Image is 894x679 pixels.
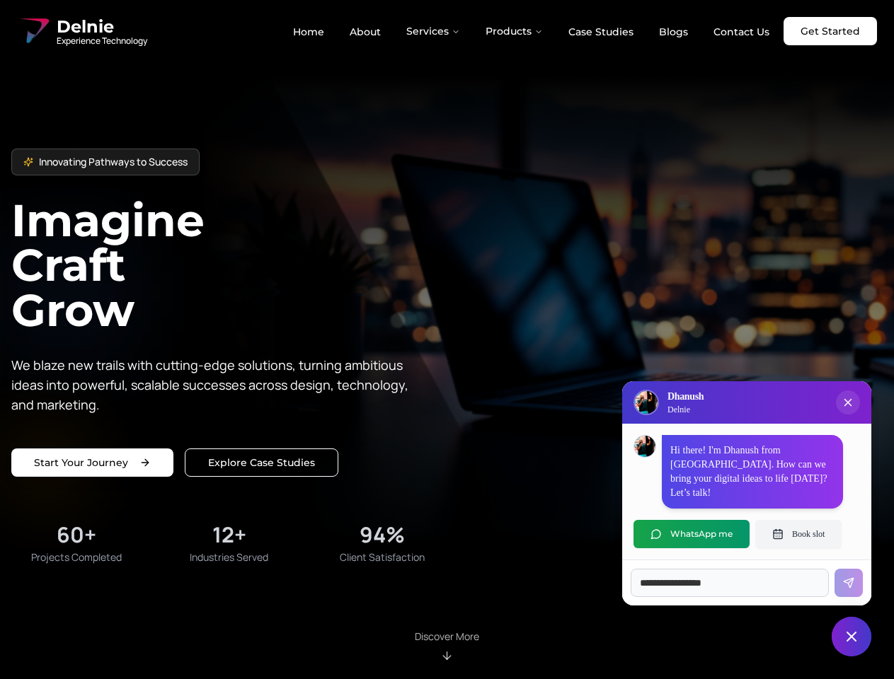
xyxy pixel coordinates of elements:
button: Products [474,17,554,45]
img: Delnie Logo [635,391,658,414]
div: Scroll to About section [415,629,479,662]
span: Experience Technology [57,35,147,47]
a: Home [282,20,336,44]
span: Delnie [57,16,147,38]
a: Explore our solutions [185,448,338,477]
div: 60+ [57,522,96,547]
h1: Imagine Craft Grow [11,198,447,332]
img: Delnie Logo [17,14,51,48]
nav: Main [282,17,781,45]
button: Close chat popup [836,390,860,414]
span: Client Satisfaction [340,550,425,564]
button: WhatsApp me [634,520,750,548]
button: Services [395,17,471,45]
a: Contact Us [702,20,781,44]
span: Innovating Pathways to Success [39,155,188,169]
span: Projects Completed [31,550,122,564]
p: Discover More [415,629,479,644]
a: About [338,20,392,44]
p: We blaze new trails with cutting-edge solutions, turning ambitious ideas into powerful, scalable ... [11,355,419,414]
a: Get Started [784,17,877,45]
button: Book slot [755,520,842,548]
span: Industries Served [190,550,268,564]
a: Blogs [648,20,699,44]
div: 12+ [212,522,246,547]
a: Delnie Logo Full [17,14,147,48]
div: 94% [360,522,405,547]
a: Start your project with us [11,448,173,477]
h3: Dhanush [667,390,704,404]
a: Case Studies [557,20,645,44]
img: Dhanush [634,436,655,457]
button: Close chat [832,617,871,656]
p: Hi there! I'm Dhanush from [GEOGRAPHIC_DATA]. How can we bring your digital ideas to life [DATE]?... [670,443,835,500]
p: Delnie [667,404,704,415]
